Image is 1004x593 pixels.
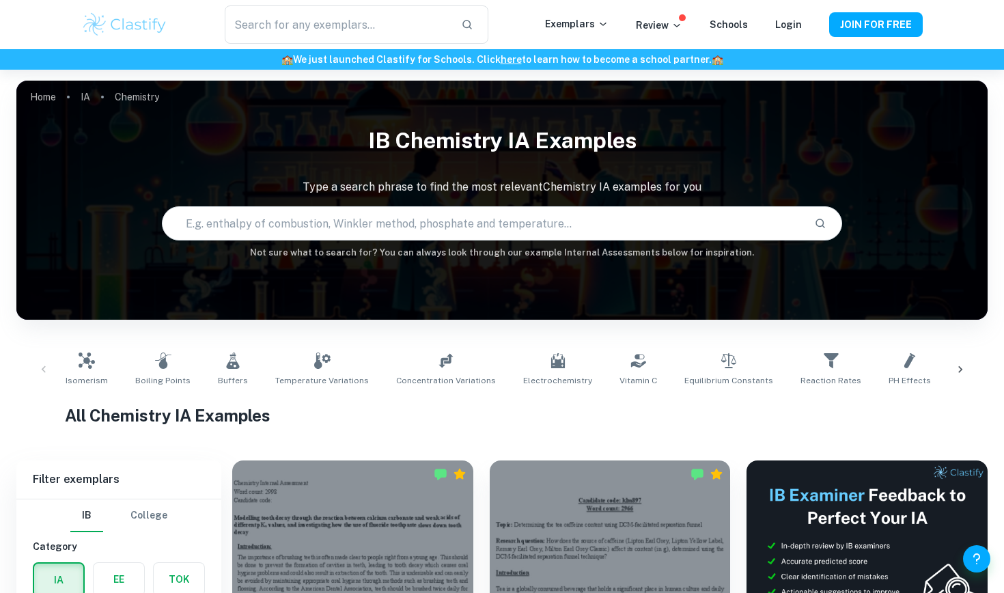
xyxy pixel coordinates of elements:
h6: Category [33,539,205,554]
a: Schools [710,19,748,30]
span: Isomerism [66,374,108,387]
input: Search for any exemplars... [225,5,450,44]
span: Electrochemistry [523,374,592,387]
h1: All Chemistry IA Examples [65,403,939,428]
span: 🏫 [281,54,293,65]
span: Concentration Variations [396,374,496,387]
button: IB [70,499,103,532]
div: Filter type choice [70,499,167,532]
span: Vitamin C [619,374,657,387]
p: Chemistry [115,89,159,105]
a: Home [30,87,56,107]
a: here [501,54,522,65]
h1: IB Chemistry IA examples [16,119,988,163]
div: Premium [710,467,723,481]
span: Temperature Variations [275,374,369,387]
button: JOIN FOR FREE [829,12,923,37]
img: Marked [434,467,447,481]
span: Buffers [218,374,248,387]
a: Login [775,19,802,30]
button: Search [809,212,832,235]
p: Type a search phrase to find the most relevant Chemistry IA examples for you [16,179,988,195]
img: Clastify logo [81,11,168,38]
button: College [130,499,167,532]
input: E.g. enthalpy of combustion, Winkler method, phosphate and temperature... [163,204,803,243]
span: Equilibrium Constants [684,374,773,387]
h6: Not sure what to search for? You can always look through our example Internal Assessments below f... [16,246,988,260]
img: Marked [691,467,704,481]
span: Boiling Points [135,374,191,387]
button: Help and Feedback [963,545,990,573]
p: Exemplars [545,16,609,31]
h6: We just launched Clastify for Schools. Click to learn how to become a school partner. [3,52,1001,67]
p: Review [636,18,682,33]
h6: Filter exemplars [16,460,221,499]
span: Reaction Rates [800,374,861,387]
a: IA [81,87,90,107]
span: 🏫 [712,54,723,65]
div: Premium [453,467,466,481]
span: pH Effects [889,374,931,387]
